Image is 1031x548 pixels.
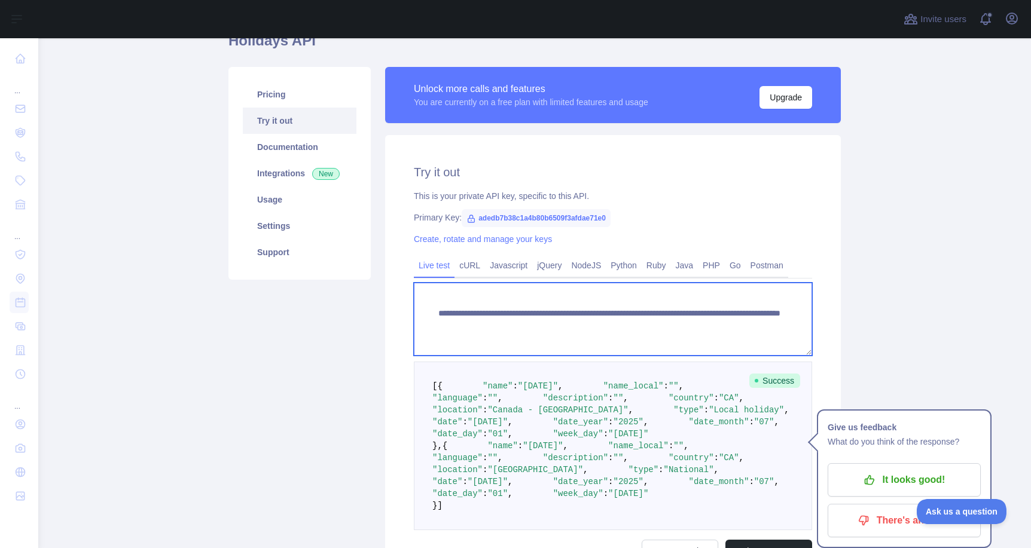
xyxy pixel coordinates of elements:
[414,96,648,108] div: You are currently on a free plan with limited features and usage
[719,453,739,463] span: "CA"
[563,441,568,451] span: ,
[679,381,684,391] span: ,
[487,489,508,498] span: "01"
[558,381,563,391] span: ,
[623,393,628,403] span: ,
[629,405,633,415] span: ,
[483,453,487,463] span: :
[523,441,563,451] span: "[DATE]"
[828,463,981,497] button: It looks good!
[462,477,467,486] span: :
[518,441,523,451] span: :
[613,453,623,463] span: ""
[414,212,812,224] div: Primary Key:
[483,393,487,403] span: :
[754,477,774,486] span: "07"
[508,417,513,427] span: ,
[508,477,513,486] span: ,
[754,417,774,427] span: "07"
[532,256,566,275] a: jQuery
[608,417,613,427] span: :
[689,417,749,427] span: "date_month"
[709,405,784,415] span: "Local holiday"
[468,477,508,486] span: "[DATE]"
[243,160,356,186] a: Integrations New
[10,218,29,241] div: ...
[518,381,558,391] span: "[DATE]"
[673,441,684,451] span: ""
[553,429,603,439] span: "week_day"
[243,213,356,239] a: Settings
[487,405,628,415] span: "Canada - [GEOGRAPHIC_DATA]"
[487,429,508,439] span: "01"
[749,477,754,486] span: :
[414,164,812,180] h2: Try it out
[606,256,642,275] a: Python
[443,441,447,451] span: {
[603,489,608,498] span: :
[673,405,703,415] span: "type"
[432,381,437,391] span: [
[749,374,800,388] span: Success
[487,441,517,451] span: "name"
[739,453,744,463] span: ,
[437,501,442,510] span: ]
[543,393,608,403] span: "description"
[684,441,688,451] span: ,
[228,31,841,60] h1: Holidays API
[669,453,714,463] span: "country"
[749,417,754,427] span: :
[920,13,966,26] span: Invite users
[508,489,513,498] span: ,
[671,256,698,275] a: Java
[664,381,669,391] span: :
[828,504,981,537] button: There's an issue
[513,381,517,391] span: :
[498,393,502,403] span: ,
[917,499,1007,524] iframe: Toggle Customer Support
[243,134,356,160] a: Documentation
[455,256,485,275] a: cURL
[10,387,29,411] div: ...
[432,489,483,498] span: "date_day"
[483,489,487,498] span: :
[614,477,643,486] span: "2025"
[828,420,981,434] h1: Give us feedback
[689,477,749,486] span: "date_month"
[759,86,812,109] button: Upgrade
[629,465,658,474] span: "type"
[608,489,648,498] span: "[DATE]"
[828,434,981,449] p: What do you think of the response?
[784,405,789,415] span: ,
[432,453,483,463] span: "language"
[414,234,552,244] a: Create, rotate and manage your keys
[432,393,483,403] span: "language"
[312,168,340,180] span: New
[566,256,606,275] a: NodeJS
[432,417,462,427] span: "date"
[623,453,628,463] span: ,
[583,465,588,474] span: ,
[414,256,455,275] a: Live test
[739,393,744,403] span: ,
[608,477,613,486] span: :
[487,453,498,463] span: ""
[704,405,709,415] span: :
[642,256,671,275] a: Ruby
[614,417,643,427] span: "2025"
[669,393,714,403] span: "country"
[432,465,483,474] span: "location"
[487,465,583,474] span: "[GEOGRAPHIC_DATA]"
[553,489,603,498] span: "week_day"
[746,256,788,275] a: Postman
[508,429,513,439] span: ,
[10,72,29,96] div: ...
[698,256,725,275] a: PHP
[432,405,483,415] span: "location"
[432,429,483,439] span: "date_day"
[608,441,669,451] span: "name_local"
[669,381,679,391] span: ""
[725,256,746,275] a: Go
[837,470,972,490] p: It looks good!
[414,82,648,96] div: Unlock more calls and features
